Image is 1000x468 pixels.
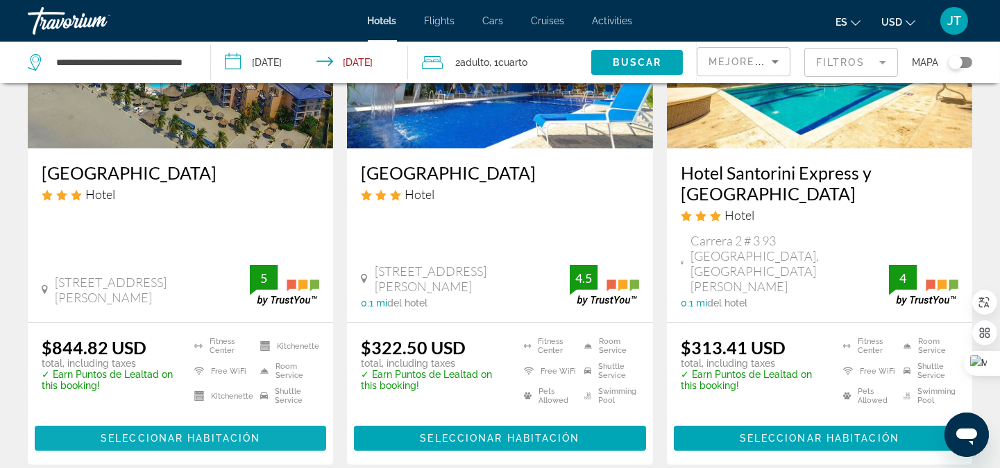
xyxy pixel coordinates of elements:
span: Buscar [613,57,662,68]
div: 4.5 [570,270,598,286]
a: Hotel Santorini Express y [GEOGRAPHIC_DATA] [681,162,958,204]
ins: $313.41 USD [681,337,786,358]
div: 3 star Hotel [681,207,958,223]
li: Room Service [577,337,639,355]
ins: $844.82 USD [42,337,146,358]
a: [GEOGRAPHIC_DATA] [42,162,319,183]
span: del hotel [387,297,427,309]
p: total, including taxes [361,358,507,369]
span: Carrera 2 # 3 93 [GEOGRAPHIC_DATA], [GEOGRAPHIC_DATA][PERSON_NAME] [690,233,889,294]
a: Cruises [532,15,565,26]
img: trustyou-badge.svg [570,265,639,306]
p: ✓ Earn Puntos de Lealtad on this booking! [361,369,507,391]
button: Seleccionar habitación [35,426,326,451]
span: del hotel [707,297,747,309]
span: Mejores descuentos [709,56,847,67]
a: Cars [483,15,504,26]
button: Seleccionar habitación [674,426,965,451]
li: Shuttle Service [577,362,639,380]
img: trustyou-badge.svg [250,265,319,306]
div: 3 star Hotel [361,187,638,202]
li: Free WiFi [517,362,577,380]
button: Filter [804,47,898,78]
li: Fitness Center [836,337,897,355]
button: User Menu [936,6,972,35]
span: [STREET_ADDRESS][PERSON_NAME] [55,275,250,305]
a: Travorium [28,3,167,39]
a: Seleccionar habitación [35,428,326,444]
button: Seleccionar habitación [354,426,645,451]
li: Swimming Pool [897,387,958,405]
span: Mapa [912,53,938,72]
span: Seleccionar habitación [420,433,579,444]
span: 2 [455,53,489,72]
span: Hotel [405,187,434,202]
span: Hotel [85,187,115,202]
p: ✓ Earn Puntos de Lealtad on this booking! [681,369,827,391]
img: trustyou-badge.svg [889,265,958,306]
span: USD [881,17,902,28]
div: 3 star Hotel [42,187,319,202]
button: Change currency [881,12,915,32]
li: Pets Allowed [836,387,897,405]
span: JT [947,14,961,28]
span: , 1 [489,53,527,72]
li: Free WiFi [187,362,253,380]
span: Hotel [724,207,754,223]
span: Adulto [460,57,489,68]
li: Shuttle Service [253,387,319,405]
a: Seleccionar habitación [674,428,965,444]
li: Fitness Center [187,337,253,355]
li: Room Service [897,337,958,355]
span: 0.1 mi [681,297,707,309]
div: 4 [889,270,917,286]
span: Seleccionar habitación [101,433,260,444]
li: Kitchenette [253,337,319,355]
a: Flights [425,15,455,26]
span: es [836,17,847,28]
a: [GEOGRAPHIC_DATA] [361,162,638,183]
a: Activities [593,15,633,26]
span: Cuarto [498,57,527,68]
div: 5 [250,270,278,286]
button: Buscar [591,50,683,75]
button: Change language [836,12,861,32]
li: Fitness Center [517,337,577,355]
a: Seleccionar habitación [354,428,645,444]
span: Seleccionar habitación [740,433,899,444]
p: ✓ Earn Puntos de Lealtad on this booking! [42,369,177,391]
span: 0.1 mi [361,297,387,309]
li: Kitchenette [187,387,253,405]
button: Toggle map [938,56,972,69]
li: Shuttle Service [897,362,958,380]
ins: $322.50 USD [361,337,466,358]
span: [STREET_ADDRESS][PERSON_NAME] [375,263,570,294]
p: total, including taxes [42,358,177,369]
button: Check-in date: Dec 7, 2025 Check-out date: Dec 12, 2025 [211,42,408,83]
p: total, including taxes [681,358,827,369]
a: Hotels [368,15,397,26]
mat-select: Sort by [709,53,779,70]
li: Swimming Pool [577,387,639,405]
li: Pets Allowed [517,387,577,405]
li: Free WiFi [836,362,897,380]
li: Room Service [253,362,319,380]
iframe: Botón para iniciar la ventana de mensajería [944,413,989,457]
button: Travelers: 2 adults, 0 children [408,42,591,83]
